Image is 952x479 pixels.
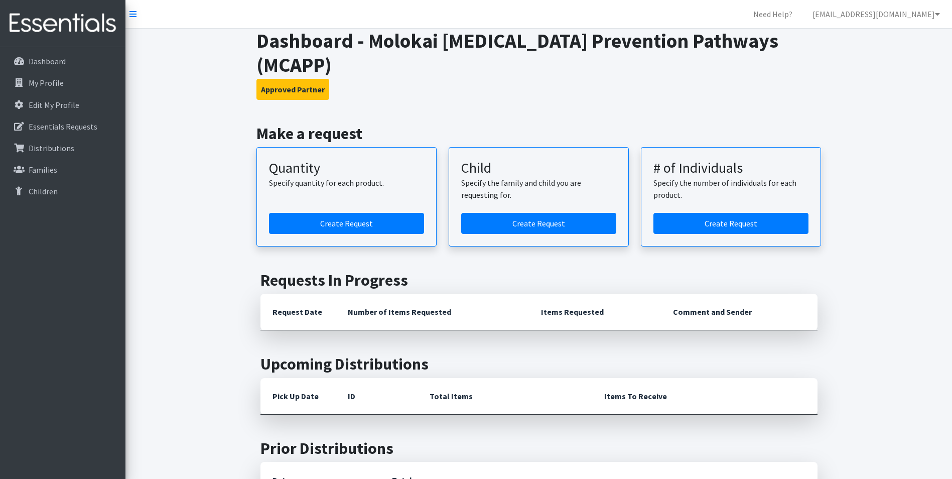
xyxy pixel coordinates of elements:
[260,439,818,458] h2: Prior Distributions
[4,95,121,115] a: Edit My Profile
[256,29,821,77] h1: Dashboard - Molokai [MEDICAL_DATA] Prevention Pathways (MCAPP)
[653,213,808,234] a: Create a request by number of individuals
[4,51,121,71] a: Dashboard
[29,122,97,132] p: Essentials Requests
[592,378,818,415] th: Items To Receive
[461,160,616,177] h3: Child
[529,294,661,330] th: Items Requested
[29,143,74,153] p: Distributions
[653,160,808,177] h3: # of Individuals
[256,124,821,143] h2: Make a request
[260,294,336,330] th: Request Date
[653,177,808,201] p: Specify the number of individuals for each product.
[804,4,948,24] a: [EMAIL_ADDRESS][DOMAIN_NAME]
[336,378,418,415] th: ID
[4,116,121,137] a: Essentials Requests
[418,378,592,415] th: Total Items
[461,177,616,201] p: Specify the family and child you are requesting for.
[256,79,329,100] button: Approved Partner
[29,186,58,196] p: Children
[260,271,818,290] h2: Requests In Progress
[269,177,424,189] p: Specify quantity for each product.
[4,160,121,180] a: Families
[461,213,616,234] a: Create a request for a child or family
[336,294,529,330] th: Number of Items Requested
[29,165,57,175] p: Families
[745,4,800,24] a: Need Help?
[29,78,64,88] p: My Profile
[260,378,336,415] th: Pick Up Date
[4,7,121,40] img: HumanEssentials
[4,138,121,158] a: Distributions
[269,213,424,234] a: Create a request by quantity
[29,56,66,66] p: Dashboard
[29,100,79,110] p: Edit My Profile
[4,181,121,201] a: Children
[4,73,121,93] a: My Profile
[661,294,817,330] th: Comment and Sender
[269,160,424,177] h3: Quantity
[260,354,818,374] h2: Upcoming Distributions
